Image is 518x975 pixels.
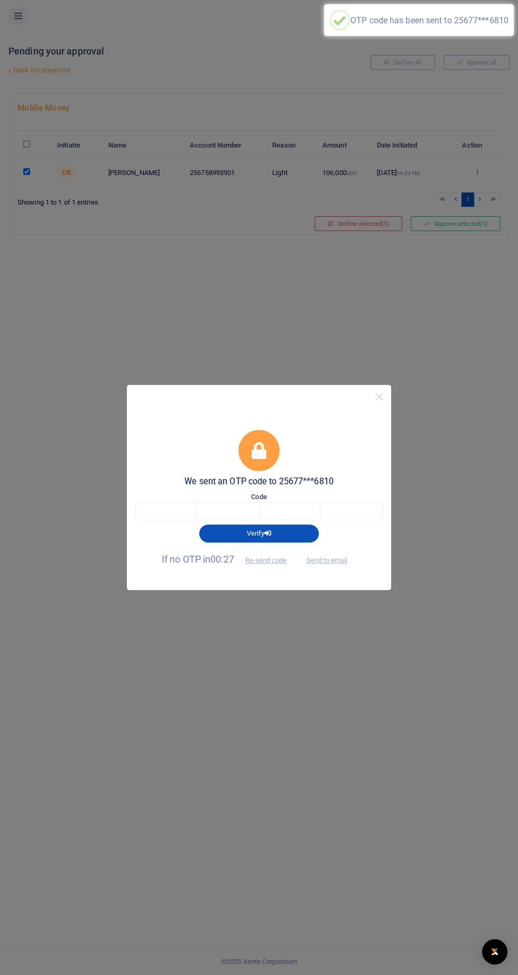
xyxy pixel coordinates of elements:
[372,389,387,404] button: Close
[210,554,234,565] span: 00:27
[350,15,508,25] div: OTP code has been sent to 25677***6810
[482,939,507,964] div: Open Intercom Messenger
[135,476,383,487] h5: We sent an OTP code to 25677***6810
[251,492,266,502] label: Code
[199,525,319,542] button: Verify
[162,554,295,565] span: If no OTP in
